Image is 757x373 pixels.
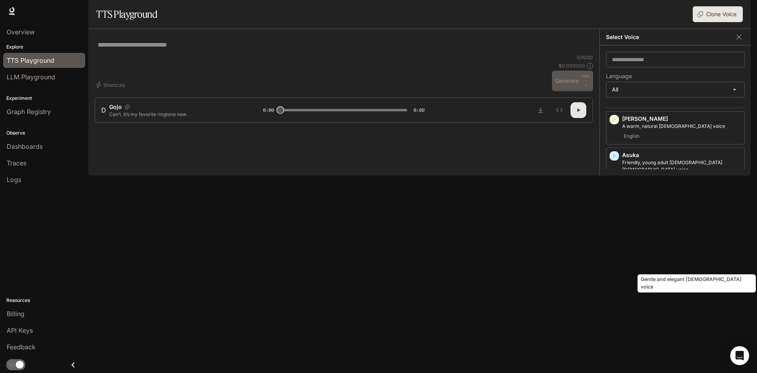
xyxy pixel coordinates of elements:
[693,6,743,22] button: Clone Voice
[533,102,548,118] button: Download audio
[263,106,274,114] span: 0:00
[552,102,567,118] button: Inspect
[622,131,641,141] span: English
[730,346,749,365] div: Open Intercom Messenger
[577,54,593,61] p: 0 / 1000
[414,106,425,114] span: 0:02
[109,103,122,111] p: Gojo
[622,123,741,130] p: A warm, natural female voice
[96,6,157,22] h1: TTS Playground
[109,111,244,118] p: Can’t. It’s my favorite ringtone now.
[122,105,133,109] button: Copy Voice ID
[622,159,741,173] p: Friendly, young adult Japanese female voice
[559,62,585,69] p: $ 0.000000
[622,151,741,159] p: Asuka
[606,73,632,79] p: Language
[101,105,106,115] div: D
[622,115,741,123] p: [PERSON_NAME]
[606,82,744,97] div: All
[95,79,128,91] button: Shortcuts
[638,274,756,292] div: Gentle and elegant [DEMOGRAPHIC_DATA] voice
